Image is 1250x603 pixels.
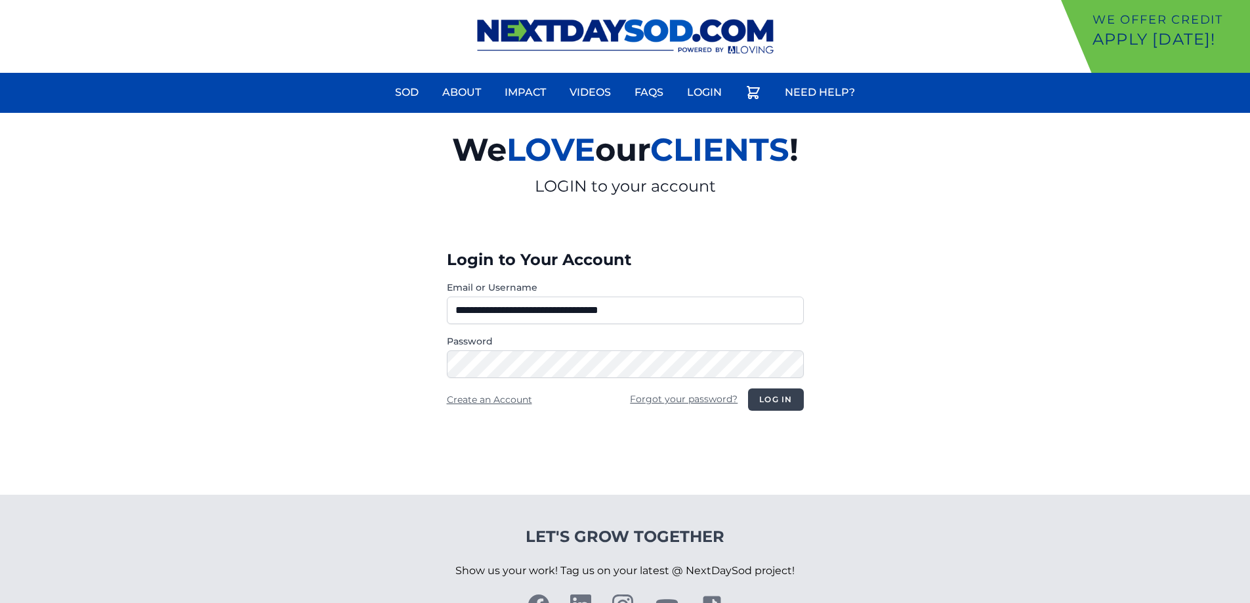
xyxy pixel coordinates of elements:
[447,335,804,348] label: Password
[455,526,795,547] h4: Let's Grow Together
[447,249,804,270] h3: Login to Your Account
[447,281,804,294] label: Email or Username
[497,77,554,108] a: Impact
[650,131,789,169] span: CLIENTS
[300,123,951,176] h2: We our !
[679,77,730,108] a: Login
[434,77,489,108] a: About
[630,393,738,405] a: Forgot your password?
[447,394,532,405] a: Create an Account
[455,547,795,594] p: Show us your work! Tag us on your latest @ NextDaySod project!
[777,77,863,108] a: Need Help?
[1093,29,1245,50] p: Apply [DATE]!
[627,77,671,108] a: FAQs
[748,388,803,411] button: Log in
[387,77,427,108] a: Sod
[562,77,619,108] a: Videos
[507,131,595,169] span: LOVE
[300,176,951,197] p: LOGIN to your account
[1093,10,1245,29] p: We offer Credit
